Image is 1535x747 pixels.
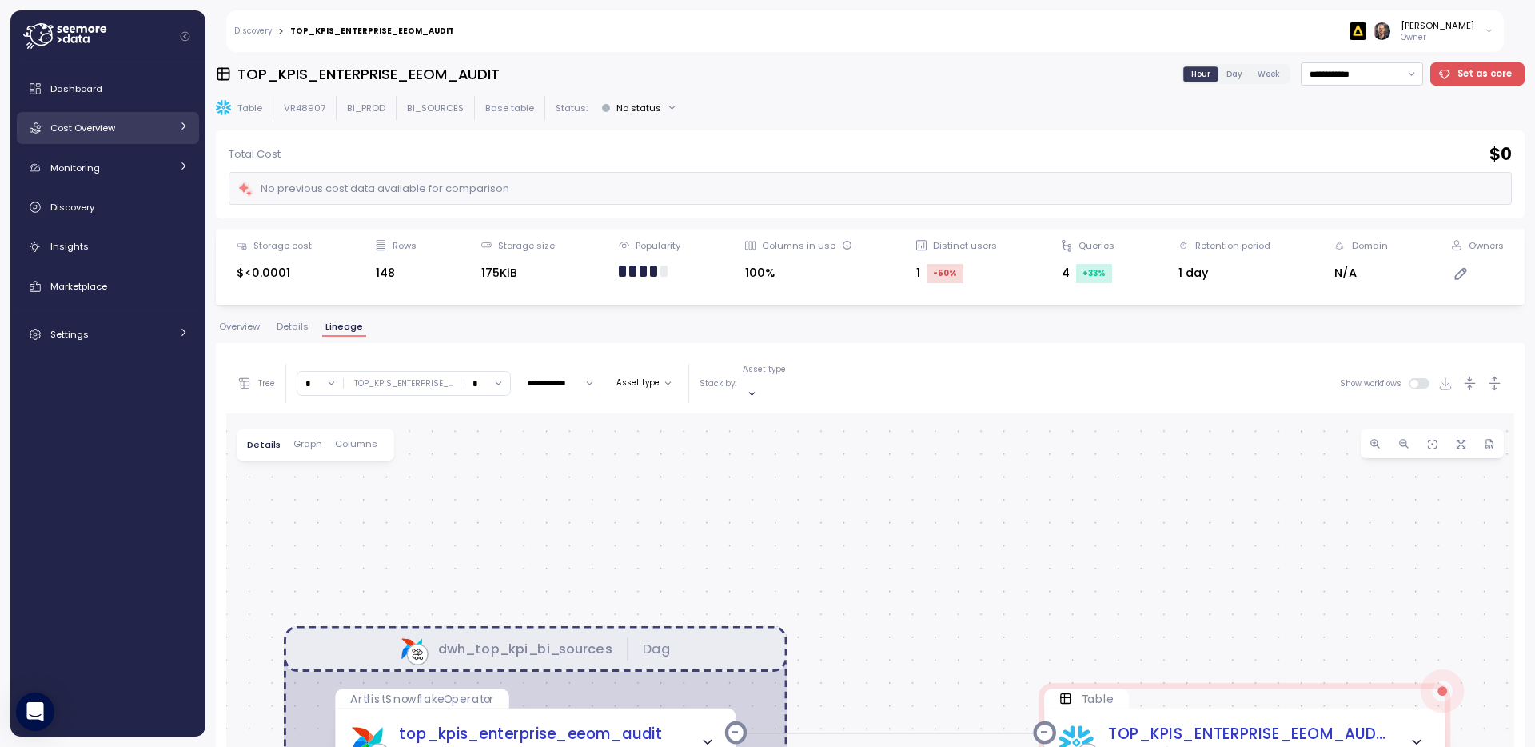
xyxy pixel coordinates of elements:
div: 4 [1062,264,1114,283]
span: Show workflows [1340,378,1409,389]
img: 6628aa71fabf670d87b811be.PNG [1350,22,1366,39]
a: Dashboard [17,73,199,105]
span: Columns [335,440,377,449]
p: Base table [485,102,534,114]
p: Stack by: [700,378,736,389]
p: ArtlistSnowflakeOperator [350,691,494,707]
div: $<0.0001 [237,264,312,282]
span: Day [1226,68,1242,80]
a: Discovery [234,27,272,35]
p: BI_SOURCES [407,102,464,114]
div: dwh_top_kpi_bi_sources [438,640,612,659]
div: Domain [1352,239,1388,252]
span: Details [247,441,281,449]
span: Graph [293,440,322,449]
div: N/A [1334,264,1387,282]
p: Total Cost [229,146,281,162]
button: Collapse navigation [175,30,195,42]
span: Marketplace [50,280,107,293]
div: [PERSON_NAME] [1401,19,1474,32]
p: Owner [1401,32,1474,43]
div: Owners [1469,239,1504,252]
div: 175KiB [481,264,555,282]
p: BI_PROD [347,102,385,114]
div: Popularity [636,239,680,252]
span: Settings [50,328,89,341]
div: Rows [393,239,417,252]
div: Retention period [1195,239,1270,252]
button: Asset type [610,373,678,393]
span: Week [1258,68,1280,80]
h2: $ 0 [1489,143,1512,166]
div: Columns in use [762,239,852,252]
p: Dag [643,640,670,659]
button: Set as core [1430,62,1525,86]
h3: TOP_KPIS_ENTERPRISE_EEOM_AUDIT [237,64,500,84]
div: TOP_KPIS_ENTERPRISE_ ... [354,378,453,389]
button: No status [595,96,684,119]
div: Storage size [498,239,555,252]
p: Table [237,102,262,114]
a: Marketplace [17,270,199,302]
span: Details [277,322,309,331]
span: Lineage [325,322,363,331]
div: -50 % [927,264,963,283]
a: Discovery [17,191,199,223]
a: Monitoring [17,152,199,184]
div: Storage cost [253,239,312,252]
span: Discovery [50,201,94,214]
p: Tree [258,378,275,389]
span: Overview [219,322,260,331]
span: Insights [50,240,89,253]
div: No previous cost data available for comparison [237,180,509,198]
p: Status: [556,102,588,114]
div: No status [616,102,661,114]
a: TOP_KPIS_ENTERPRISE_EEOM_AUDIT [1108,724,1389,747]
a: top_kpis_enterprise_eeom_audit [399,724,662,747]
div: 148 [376,264,417,282]
div: 1 day [1178,264,1270,282]
div: 1 [916,264,997,283]
div: Distinct users [933,239,997,252]
span: Dashboard [50,82,102,95]
div: > [278,26,284,37]
span: Set as core [1457,63,1512,85]
div: Open Intercom Messenger [16,693,54,731]
div: Queries [1078,239,1114,252]
a: Settings [17,318,199,350]
a: Cost Overview [17,112,199,144]
p: VR48907 [284,102,325,114]
p: Table [1082,691,1114,707]
a: Insights [17,231,199,263]
img: ACg8ocI2dL-zei04f8QMW842o_HSSPOvX6ScuLi9DAmwXc53VPYQOcs=s96-c [1374,22,1390,39]
span: Cost Overview [50,122,115,134]
div: TOP_KPIS_ENTERPRISE_EEOM_AUDIT [290,27,454,35]
span: Monitoring [50,162,100,174]
p: Asset type [743,364,786,375]
div: +33 % [1076,264,1112,283]
div: 100% [745,264,852,282]
span: Hour [1191,68,1210,80]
